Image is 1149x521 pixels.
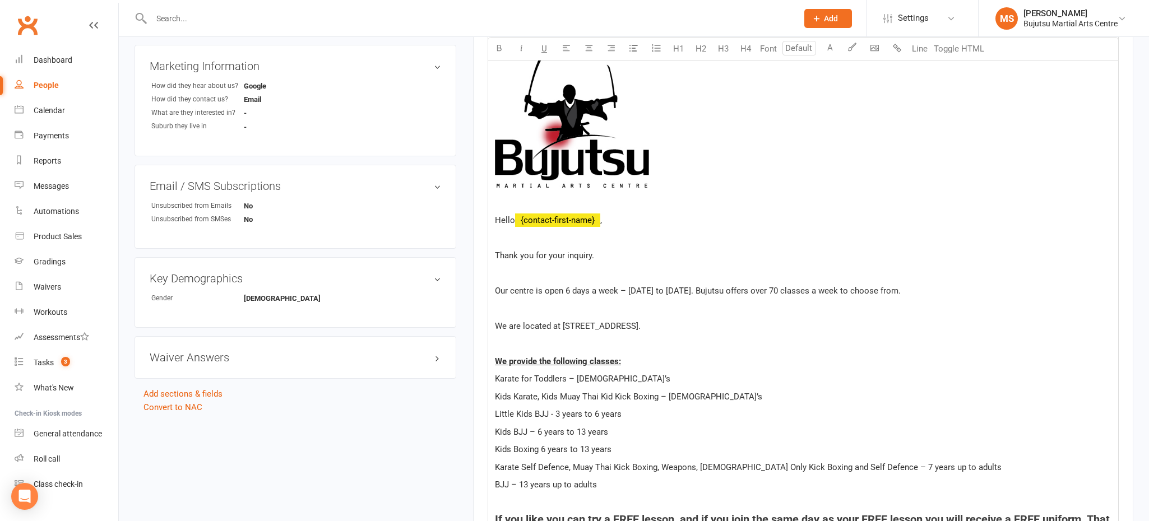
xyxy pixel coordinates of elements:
strong: Email [244,95,308,104]
div: Gender [151,293,244,304]
span: Little Kids BJJ - 3 years to 6 years [495,409,622,419]
a: Automations [15,199,118,224]
button: Line [909,38,931,60]
div: General attendance [34,429,102,438]
div: MS [995,7,1018,30]
a: Calendar [15,98,118,123]
input: Search... [148,11,790,26]
div: Unsubscribed from Emails [151,201,244,211]
a: People [15,73,118,98]
span: Karate Self Defence, Muay Thai Kick Boxing, Weapons, [DEMOGRAPHIC_DATA] Only Kick Boxing and Self... [495,462,1002,472]
span: Settings [898,6,929,31]
div: Bujutsu Martial Arts Centre [1023,18,1118,29]
div: How did they contact us? [151,94,244,105]
a: General attendance kiosk mode [15,421,118,446]
div: Assessments [34,333,89,342]
a: Product Sales [15,224,118,249]
a: Tasks 3 [15,350,118,375]
div: Calendar [34,106,65,115]
button: H1 [668,38,690,60]
span: , [600,215,602,225]
span: BJJ – 13 years up to adults [495,480,597,490]
h3: Email / SMS Subscriptions [150,180,441,192]
span: 3 [61,357,70,366]
span: Kids Boxing 6 years to 13 years [495,444,611,454]
a: Class kiosk mode [15,472,118,497]
button: U [533,38,555,60]
div: How did they hear about us? [151,81,244,91]
span: We provide the following classes: [495,356,621,366]
img: 2035d717-7c62-463b-a115-6a901fd5f771.jpg [495,52,649,188]
h3: Marketing Information [150,60,441,72]
div: Gradings [34,257,66,266]
span: Our centre is open 6 days a week – [DATE] to [DATE]. Bujutsu offers over 70 classes a week to cho... [495,286,901,296]
span: Kids BJJ – 6 years to 13 years [495,427,608,437]
div: Tasks [34,358,54,367]
strong: - [244,109,308,117]
span: Kids Karate, Kids Muay Thai Kid Kick Boxing – [DEMOGRAPHIC_DATA]’s [495,392,762,402]
a: Workouts [15,300,118,325]
a: Payments [15,123,118,148]
button: A [819,38,841,60]
a: Convert to NAC [143,402,202,412]
a: Reports [15,148,118,174]
div: What's New [34,383,74,392]
span: Karate for Toddlers – [DEMOGRAPHIC_DATA]’s [495,374,670,384]
button: H3 [712,38,735,60]
div: Roll call [34,454,60,463]
div: Open Intercom Messenger [11,483,38,510]
input: Default [782,41,816,55]
strong: [DEMOGRAPHIC_DATA] [244,294,321,303]
a: Dashboard [15,48,118,73]
h3: Waiver Answers [150,351,441,364]
a: Assessments [15,325,118,350]
span: U [541,44,547,54]
div: Product Sales [34,232,82,241]
div: Class check-in [34,480,83,489]
div: Dashboard [34,55,72,64]
span: Thank you for your inquiry. [495,250,594,260]
a: Waivers [15,275,118,300]
strong: Google [244,82,308,90]
button: Font [757,38,780,60]
strong: - [244,123,308,131]
a: Add sections & fields [143,389,223,399]
button: H2 [690,38,712,60]
div: Payments [34,131,69,140]
div: Waivers [34,282,61,291]
div: [PERSON_NAME] [1023,8,1118,18]
a: Roll call [15,446,118,472]
button: Add [804,9,852,28]
strong: No [244,202,308,210]
h3: Key Demographics [150,272,441,285]
button: H4 [735,38,757,60]
span: We are located at [STREET_ADDRESS]. [495,321,641,331]
div: Suburb they live in [151,121,244,132]
div: People [34,81,59,90]
div: Reports [34,156,61,165]
div: Unsubscribed from SMSes [151,214,244,225]
strong: No [244,215,308,224]
button: Toggle HTML [931,38,987,60]
a: Messages [15,174,118,199]
div: Messages [34,182,69,190]
a: Gradings [15,249,118,275]
div: Workouts [34,308,67,317]
span: Hello [495,215,515,225]
a: Clubworx [13,11,41,39]
div: What are they interested in? [151,108,244,118]
a: What's New [15,375,118,401]
div: Automations [34,207,79,216]
span: Add [824,14,838,23]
